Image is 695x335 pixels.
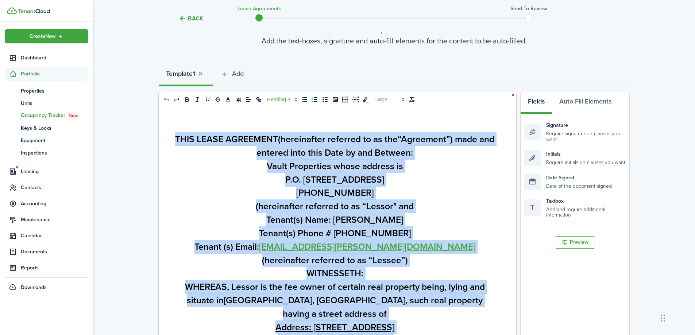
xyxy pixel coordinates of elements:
[254,95,264,104] button: link
[555,236,595,249] button: Preview
[407,95,417,104] button: clean
[320,95,330,104] button: list: check
[256,199,414,213] span: (hereinafter referred to as “Lessor" and
[21,87,88,95] span: Properties
[267,159,403,173] span: Vault Properties whose address is
[187,280,485,307] span: , Lessor is the fee owner of certain real property being, lying and situate in
[310,95,320,104] button: list: ordered
[5,122,88,134] a: Keys & Locks
[21,124,88,132] span: Keys & Locks
[224,293,405,307] strong: [GEOGRAPHIC_DATA], [GEOGRAPHIC_DATA]
[18,9,50,13] img: TenantCloud
[256,132,494,159] span: Agreement”) made and entered into this Date by and Between:
[361,266,363,280] span: :
[21,232,88,239] span: Calendar
[521,92,552,114] button: Fields
[275,320,394,334] u: Address: [STREET_ADDRESS]
[7,7,17,14] img: TenantCloud
[195,70,205,78] button: Close tab
[193,69,195,79] strong: 1
[21,168,88,175] span: Leasing
[259,240,475,253] a: [EMAIL_ADDRESS][PERSON_NAME][DOMAIN_NAME]
[266,213,403,226] strong: Tenant(s) Name: [PERSON_NAME]
[661,307,665,329] div: Drag
[398,132,401,146] strong: “
[21,137,88,144] span: Equipment
[330,95,340,104] button: image
[351,95,361,104] button: pageBreak
[175,132,278,146] strong: THIS LEASE AGREEMENT
[213,95,223,104] button: strike
[5,134,88,147] a: Equipment
[202,95,213,104] button: underline
[182,95,192,104] button: bold
[21,54,88,62] span: Dashboard
[194,240,259,253] strong: Tenant (s) Email:
[5,97,88,109] a: Units
[361,95,371,104] button: toggleMarkYellow: markYellow
[283,293,483,320] span: , such real property having a street address of
[166,69,193,79] strong: Template
[278,132,398,146] span: (hereinafter referred to as the
[69,112,78,119] span: New
[238,5,281,12] h3: Lease Agreements
[21,248,88,256] span: Documents
[5,85,88,97] a: Properties
[5,51,88,65] a: Dashboard
[21,216,88,223] span: Maintenance
[340,95,351,104] button: table-better
[21,112,88,120] span: Occupancy Tracker
[21,284,47,291] span: Downloads
[510,5,547,12] h3: Send to review
[552,92,619,114] button: Auto Fill Elements
[5,109,88,122] a: Occupancy TrackerNew
[30,34,56,39] span: Create New
[300,95,310,104] button: list: bullet
[306,266,361,280] strong: WITNESSETH
[159,35,629,46] wizard-step-header-description: Add the text-boxes, signature and auto-fill elements for the content to be auto-filled.
[5,147,88,159] a: Inspections
[285,173,384,186] span: P.O. [STREET_ADDRESS]
[259,226,411,240] strong: Tenant(s) Phone # [PHONE_NUMBER]
[192,95,202,104] button: italic
[21,200,88,207] span: Accounting
[659,300,695,335] iframe: Chat Widget
[262,253,408,267] span: (hereinafter referred to as “Lessee”)
[172,95,182,104] button: redo: redo
[21,70,88,78] span: Portfolio
[232,69,244,79] span: Add
[162,95,172,104] button: undo: undo
[185,280,227,293] strong: WHEREAS
[296,186,374,199] strong: [PHONE_NUMBER]
[21,149,88,157] span: Inspections
[21,100,88,107] span: Units
[5,261,88,275] a: Reports
[5,29,88,43] button: Open menu
[213,65,251,86] button: Add
[21,264,88,272] span: Reports
[179,15,203,22] button: Back
[21,184,88,191] span: Contacts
